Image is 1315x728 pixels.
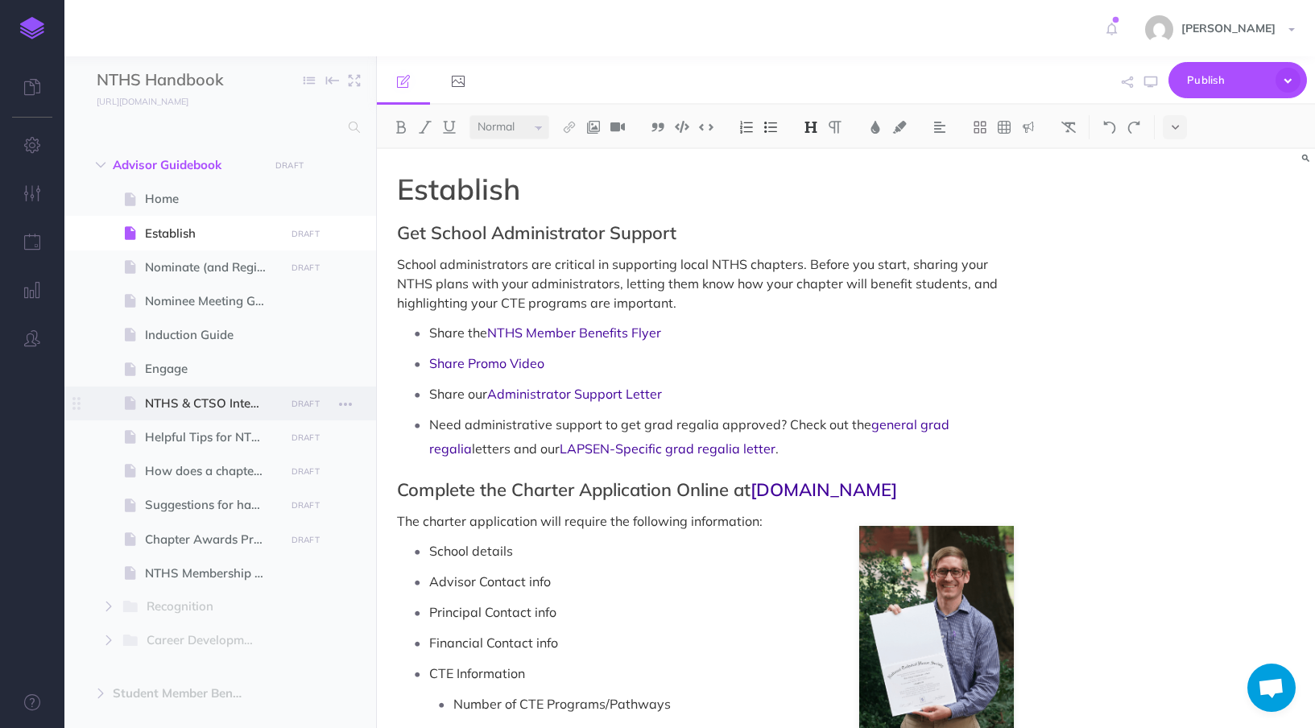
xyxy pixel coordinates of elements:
[868,121,883,134] img: Text color button
[147,631,267,651] span: Career Development
[997,121,1011,134] img: Create table button
[429,661,1013,685] p: CTE Information
[292,229,320,239] small: DRAFT
[487,386,662,402] a: Administrator Support Letter
[429,355,544,371] a: Share Promo Video
[292,432,320,443] small: DRAFT
[675,121,689,133] img: Code block button
[739,121,754,134] img: Ordered list button
[285,428,325,447] button: DRAFT
[285,259,325,277] button: DRAFT
[397,173,1013,205] h1: Establish
[487,325,661,341] a: NTHS Member Benefits Flyer
[20,17,44,39] img: logo-mark.svg
[1247,664,1296,712] a: Open chat
[560,441,775,457] a: LAPSEN-Specific grad regalia letter
[394,121,408,134] img: Bold button
[145,189,279,209] span: Home
[651,121,665,134] img: Blockquote button
[429,600,1013,624] p: Principal Contact info
[429,412,1013,461] p: Need administrative support to get grad regalia approved? Check out the letters and our .
[285,462,325,481] button: DRAFT
[429,631,1013,655] p: Financial Contact info
[429,569,1013,594] p: Advisor Contact info
[429,539,1013,563] p: School details
[145,359,279,378] span: Engage
[804,121,818,134] img: Headings dropdown button
[1168,62,1307,98] button: Publish
[113,155,259,175] span: Advisor Guidebook
[932,121,947,134] img: Alignment dropdown menu button
[397,254,1013,312] p: School administrators are critical in supporting local NTHS chapters. Before you start, sharing y...
[145,292,279,311] span: Nominee Meeting Guide
[397,511,1013,531] p: The charter application will require the following information:
[699,121,713,133] img: Inline code button
[145,325,279,345] span: Induction Guide
[1145,15,1173,43] img: e15ca27c081d2886606c458bc858b488.jpg
[828,121,842,134] img: Paragraph button
[145,530,279,549] span: Chapter Awards Program
[751,478,897,501] a: [DOMAIN_NAME]
[285,496,325,515] button: DRAFT
[145,428,279,447] span: Helpful Tips for NTHS Chapter Officers
[292,500,320,511] small: DRAFT
[145,495,279,515] span: Suggestions for having a Successful Chapter
[275,160,304,171] small: DRAFT
[418,121,432,134] img: Italic button
[1061,121,1076,134] img: Clear styles button
[97,96,188,107] small: [URL][DOMAIN_NAME]
[429,321,1013,345] p: Share the
[1102,121,1117,134] img: Undo
[145,394,279,413] span: NTHS & CTSO Integration Guide
[97,68,286,93] input: Documentation Name
[285,395,325,413] button: DRAFT
[145,224,279,243] span: Establish
[453,692,1013,716] p: Number of CTE Programs/Pathways
[64,93,205,109] a: [URL][DOMAIN_NAME]
[285,531,325,549] button: DRAFT
[292,263,320,273] small: DRAFT
[586,121,601,134] img: Add image button
[429,382,1013,406] p: Share our
[397,223,1013,242] h2: Get School Administrator Support
[1127,121,1141,134] img: Redo
[145,564,279,583] span: NTHS Membership Criteria
[610,121,625,134] img: Add video button
[292,535,320,545] small: DRAFT
[892,121,907,134] img: Text background color button
[1187,68,1267,93] span: Publish
[1173,21,1284,35] span: [PERSON_NAME]
[562,121,577,134] img: Link button
[147,597,255,618] span: Recognition
[292,399,320,409] small: DRAFT
[1021,121,1036,134] img: Callout dropdown menu button
[442,121,457,134] img: Underline button
[145,461,279,481] span: How does a chapter implement the Core Four Objectives?
[763,121,778,134] img: Unordered list button
[397,480,1013,499] h2: Complete the Charter Application Online at
[145,258,279,277] span: Nominate (and Register)
[113,684,259,703] span: Student Member Benefits Guide
[270,156,310,175] button: DRAFT
[97,113,339,142] input: Search
[292,466,320,477] small: DRAFT
[285,225,325,243] button: DRAFT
